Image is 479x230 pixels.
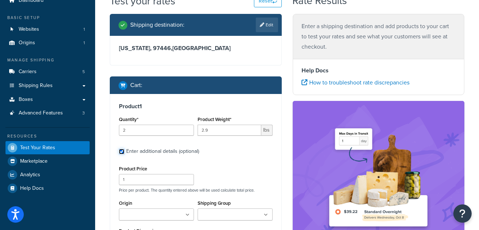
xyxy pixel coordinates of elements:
h3: Product 1 [119,103,273,110]
button: Open Resource Center [453,204,472,223]
a: Analytics [5,168,90,181]
a: Websites1 [5,23,90,36]
span: 1 [83,26,85,33]
div: Manage Shipping [5,57,90,63]
h4: Help Docs [302,66,456,75]
span: 5 [82,69,85,75]
p: Enter a shipping destination and add products to your cart to test your rates and see what your c... [302,21,456,52]
input: 0.0 [119,125,194,136]
a: Advanced Features3 [5,106,90,120]
label: Shipping Group [198,200,231,206]
span: Shipping Rules [19,83,53,89]
a: Edit [256,18,278,32]
span: Websites [19,26,39,33]
div: Basic Setup [5,15,90,21]
a: Help Docs [5,182,90,195]
span: Carriers [19,69,37,75]
h2: Shipping destination : [130,22,184,28]
li: Origins [5,36,90,50]
input: 0.00 [198,125,261,136]
span: Advanced Features [19,110,63,116]
span: Boxes [19,97,33,103]
label: Quantity* [119,117,138,122]
a: Boxes [5,93,90,106]
label: Product Weight* [198,117,231,122]
li: Carriers [5,65,90,79]
a: Test Your Rates [5,141,90,154]
span: 1 [83,40,85,46]
a: Marketplace [5,155,90,168]
li: Advanced Features [5,106,90,120]
h3: [US_STATE], 97446 , [GEOGRAPHIC_DATA] [119,45,273,52]
span: lbs [261,125,273,136]
a: Origins1 [5,36,90,50]
label: Product Price [119,166,147,171]
h2: Cart : [130,82,142,88]
span: Marketplace [20,158,48,165]
span: Help Docs [20,185,44,192]
span: Analytics [20,172,40,178]
input: Enter additional details (optional) [119,149,124,154]
span: Origins [19,40,35,46]
div: Enter additional details (optional) [126,146,199,157]
li: Websites [5,23,90,36]
div: Resources [5,133,90,139]
a: Carriers5 [5,65,90,79]
span: 3 [82,110,85,116]
a: Shipping Rules [5,79,90,93]
span: Test Your Rates [20,145,55,151]
label: Origin [119,200,132,206]
a: How to troubleshoot rate discrepancies [302,78,410,87]
p: Price per product. The quantity entered above will be used calculate total price. [117,188,274,193]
